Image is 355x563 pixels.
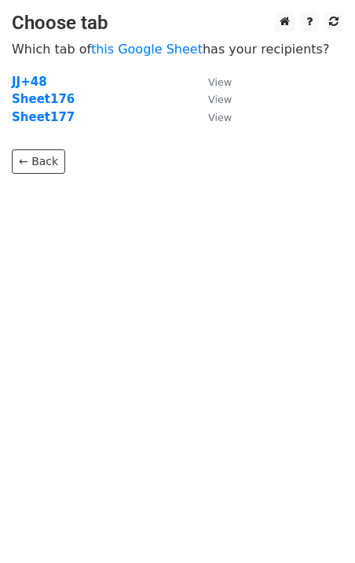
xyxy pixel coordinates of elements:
[12,110,75,124] a: Sheet177
[12,149,65,174] a: ← Back
[91,42,203,57] a: this Google Sheet
[192,110,232,124] a: View
[12,75,47,89] a: JJ+48
[12,41,343,57] p: Which tab of has your recipients?
[208,94,232,105] small: View
[208,112,232,123] small: View
[192,92,232,106] a: View
[208,76,232,88] small: View
[12,12,343,35] h3: Choose tab
[192,75,232,89] a: View
[12,92,75,106] a: Sheet176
